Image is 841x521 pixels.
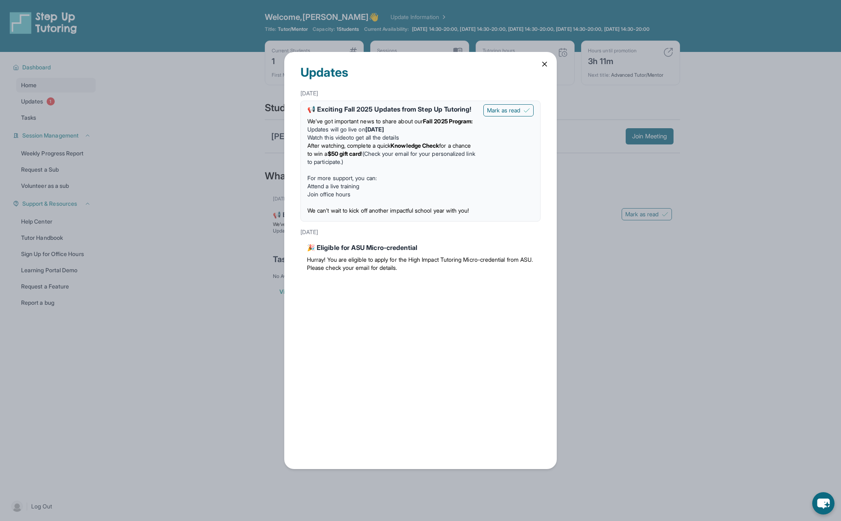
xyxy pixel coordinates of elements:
[487,106,520,114] span: Mark as read
[307,191,350,198] a: Join office hours
[812,492,835,515] button: chat-button
[307,207,469,214] span: We can’t wait to kick off another impactful school year with you!
[483,104,534,116] button: Mark as read
[365,126,384,133] strong: [DATE]
[307,133,477,142] li: to get all the details
[307,118,423,125] span: We’ve got important news to share about our
[307,125,477,133] li: Updates will go live on
[307,183,360,189] a: Attend a live training
[307,243,534,252] div: 🎉 Eligible for ASU Micro-credential
[307,104,477,114] div: 📢 Exciting Fall 2025 Updates from Step Up Tutoring!
[300,52,541,86] div: Updates
[361,150,362,157] span: !
[300,86,541,101] div: [DATE]
[307,142,390,149] span: After watching, complete a quick
[307,134,349,141] a: Watch this video
[307,142,477,166] li: (Check your email for your personalized link to participate.)
[390,142,439,149] strong: Knowledge Check
[307,256,533,271] span: Hurray! You are eligible to apply for the High Impact Tutoring Micro-credential from ASU. Please ...
[307,174,477,182] p: For more support, you can:
[523,107,530,114] img: Mark as read
[328,150,361,157] strong: $50 gift card
[423,118,473,125] strong: Fall 2025 Program:
[300,225,541,239] div: [DATE]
